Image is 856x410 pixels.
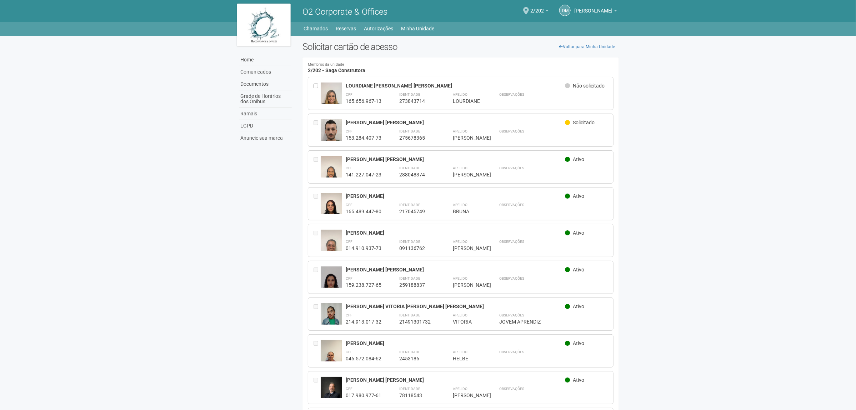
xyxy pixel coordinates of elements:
[302,7,387,17] span: O2 Corporate & Offices
[321,193,342,231] img: user.jpg
[321,156,342,194] img: user.jpg
[453,203,467,207] strong: Apelido
[453,282,481,288] div: [PERSON_NAME]
[573,120,595,125] span: Solicitado
[399,276,420,280] strong: Identidade
[314,119,321,141] div: Entre em contato com a Aministração para solicitar o cancelamento ou 2a via
[453,245,481,251] div: [PERSON_NAME]
[239,66,292,78] a: Comunicados
[314,266,321,288] div: Entre em contato com a Aministração para solicitar o cancelamento ou 2a via
[239,108,292,120] a: Ramais
[499,166,524,170] strong: Observações
[239,120,292,132] a: LGPD
[399,350,420,354] strong: Identidade
[499,240,524,244] strong: Observações
[346,377,565,383] div: [PERSON_NAME] [PERSON_NAME]
[453,135,481,141] div: [PERSON_NAME]
[346,355,381,362] div: 046.572.084-62
[573,83,605,89] span: Não solicitado
[573,267,584,272] span: Ativo
[573,304,584,309] span: Ativo
[453,355,481,362] div: HELBE
[399,166,420,170] strong: Identidade
[346,166,352,170] strong: CPF
[346,282,381,288] div: 159.238.727-65
[453,387,467,391] strong: Apelido
[346,230,565,236] div: [PERSON_NAME]
[453,350,467,354] strong: Apelido
[237,4,291,46] img: logo.jpg
[314,156,321,178] div: Entre em contato com a Aministração para solicitar o cancelamento ou 2a via
[453,171,481,178] div: [PERSON_NAME]
[499,313,524,317] strong: Observações
[321,119,342,148] img: user.jpg
[321,377,342,409] img: user.jpg
[399,129,420,133] strong: Identidade
[530,9,549,15] a: 2/202
[314,303,321,325] div: Entre em contato com a Aministração para solicitar o cancelamento ou 2a via
[453,208,481,215] div: BRUNA
[346,82,565,89] div: LOURDIANE [PERSON_NAME] [PERSON_NAME]
[314,377,321,399] div: Entre em contato com a Aministração para solicitar o cancelamento ou 2a via
[399,208,435,215] div: 217045749
[346,171,381,178] div: 141.227.047-23
[399,319,435,325] div: 21491301732
[453,313,467,317] strong: Apelido
[346,98,381,104] div: 165.656.967-13
[346,240,352,244] strong: CPF
[308,63,614,73] h4: 2/202 - Saga Construtora
[321,340,342,378] img: user.jpg
[499,319,608,325] div: JOVEM APRENDIZ
[346,350,352,354] strong: CPF
[321,266,342,295] img: user.jpg
[321,230,342,268] img: user.jpg
[346,340,565,346] div: [PERSON_NAME]
[453,98,481,104] div: LOURDIANE
[399,98,435,104] div: 273843714
[530,1,544,14] span: 2/202
[314,340,321,362] div: Entre em contato com a Aministração para solicitar o cancelamento ou 2a via
[453,240,467,244] strong: Apelido
[399,92,420,96] strong: Identidade
[399,387,420,391] strong: Identidade
[399,313,420,317] strong: Identidade
[573,230,584,236] span: Ativo
[499,350,524,354] strong: Observações
[346,276,352,280] strong: CPF
[364,24,394,34] a: Autorizações
[453,166,467,170] strong: Apelido
[346,119,565,126] div: [PERSON_NAME] [PERSON_NAME]
[321,82,342,121] img: user.jpg
[314,193,321,215] div: Entre em contato com a Aministração para solicitar o cancelamento ou 2a via
[453,92,467,96] strong: Apelido
[346,319,381,325] div: 214.913.017-32
[239,90,292,108] a: Grade de Horários dos Ônibus
[346,129,352,133] strong: CPF
[499,129,524,133] strong: Observações
[346,313,352,317] strong: CPF
[499,276,524,280] strong: Observações
[574,9,617,15] a: [PERSON_NAME]
[346,387,352,391] strong: CPF
[346,245,381,251] div: 014.910.937-73
[574,1,612,14] span: DIEGO MEDEIROS
[401,24,435,34] a: Minha Unidade
[573,377,584,383] span: Ativo
[346,135,381,141] div: 153.284.407-73
[499,203,524,207] strong: Observações
[559,5,571,16] a: DM
[336,24,356,34] a: Reservas
[346,266,565,273] div: [PERSON_NAME] [PERSON_NAME]
[346,156,565,162] div: [PERSON_NAME] [PERSON_NAME]
[399,171,435,178] div: 288048374
[499,92,524,96] strong: Observações
[314,230,321,251] div: Entre em contato com a Aministração para solicitar o cancelamento ou 2a via
[573,340,584,346] span: Ativo
[399,355,435,362] div: 2453186
[453,319,481,325] div: VITORIA
[239,132,292,144] a: Anuncie sua marca
[239,78,292,90] a: Documentos
[304,24,328,34] a: Chamados
[239,54,292,66] a: Home
[573,193,584,199] span: Ativo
